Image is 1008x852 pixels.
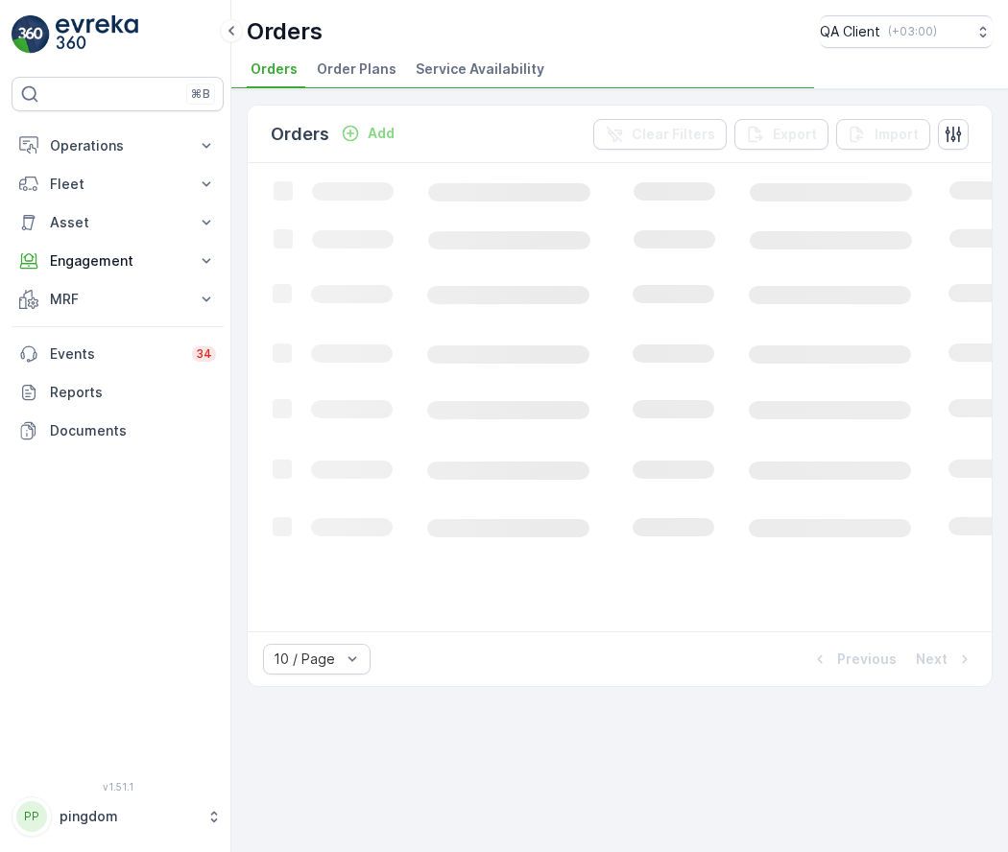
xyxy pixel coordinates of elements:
a: Events34 [12,335,224,373]
a: Documents [12,412,224,450]
p: Asset [50,213,185,232]
img: logo [12,15,50,54]
p: 34 [196,346,212,362]
button: Export [734,119,828,150]
p: Events [50,344,180,364]
p: Fleet [50,175,185,194]
button: Previous [808,648,899,671]
p: Next [916,650,948,669]
p: Operations [50,136,185,155]
button: PPpingdom [12,796,224,837]
button: Fleet [12,165,224,203]
button: Add [333,122,402,145]
button: Next [914,648,976,671]
p: Export [773,125,817,144]
button: Import [836,119,930,150]
span: Order Plans [317,59,396,79]
p: Documents [50,421,216,440]
div: PP [16,801,47,832]
p: Reports [50,383,216,402]
a: Reports [12,373,224,412]
p: ⌘B [191,86,210,102]
button: Operations [12,127,224,165]
p: QA Client [820,22,880,41]
button: Engagement [12,242,224,280]
p: Orders [247,16,323,47]
p: Previous [837,650,897,669]
span: Orders [251,59,298,79]
span: Service Availability [416,59,544,79]
p: Orders [271,121,329,148]
p: Import [875,125,919,144]
button: MRF [12,280,224,319]
button: Asset [12,203,224,242]
p: MRF [50,290,185,309]
button: QA Client(+03:00) [820,15,993,48]
p: Add [368,124,395,143]
p: ( +03:00 ) [888,24,937,39]
img: logo_light-DOdMpM7g.png [56,15,138,54]
span: v 1.51.1 [12,781,224,793]
p: pingdom [60,807,197,826]
p: Engagement [50,251,185,271]
p: Clear Filters [632,125,715,144]
button: Clear Filters [593,119,727,150]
